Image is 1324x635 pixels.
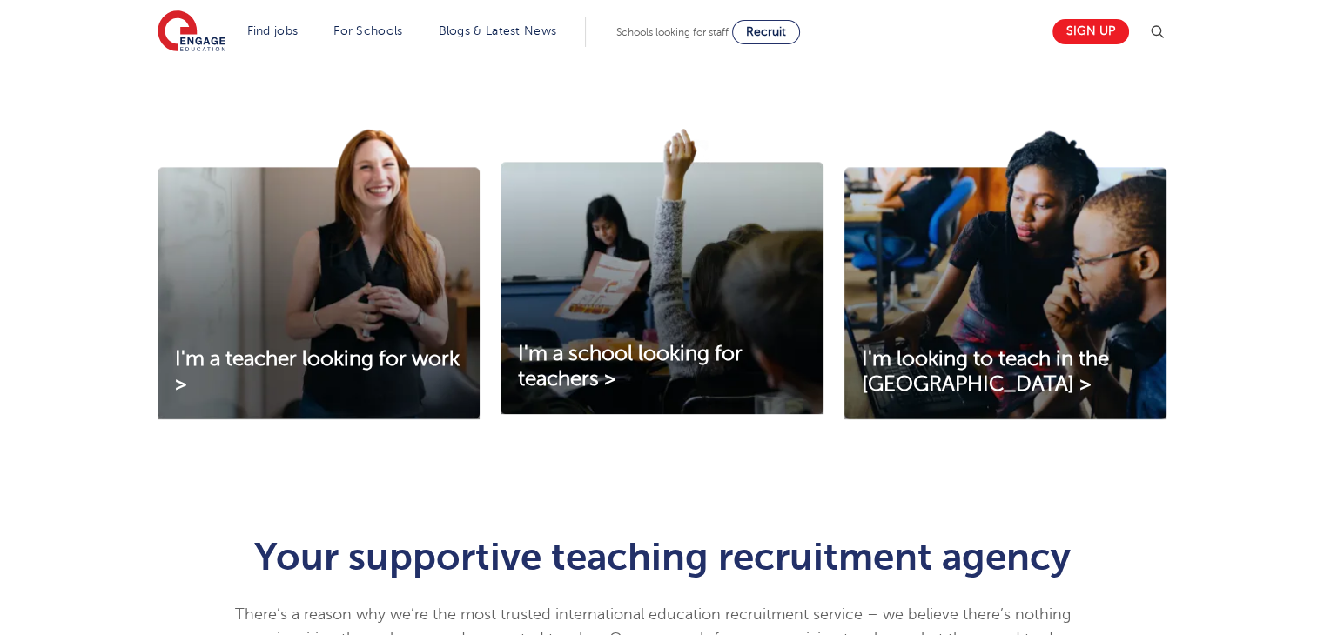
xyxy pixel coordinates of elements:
img: Engage Education [158,10,225,54]
a: I'm a school looking for teachers > [501,342,823,392]
span: Recruit [746,25,786,38]
img: I'm looking to teach in the UK [844,129,1166,419]
span: Schools looking for staff [616,26,729,38]
span: I'm looking to teach in the [GEOGRAPHIC_DATA] > [862,347,1109,396]
span: I'm a school looking for teachers > [518,342,743,391]
a: Sign up [1052,19,1129,44]
img: I'm a school looking for teachers [501,129,823,414]
a: For Schools [333,24,402,37]
img: I'm a teacher looking for work [158,129,480,419]
a: I'm a teacher looking for work > [158,347,480,398]
h1: Your supportive teaching recruitment agency [235,538,1089,576]
a: Recruit [732,20,800,44]
a: Find jobs [247,24,299,37]
span: I'm a teacher looking for work > [175,347,460,396]
a: I'm looking to teach in the [GEOGRAPHIC_DATA] > [844,347,1166,398]
a: Blogs & Latest News [439,24,557,37]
